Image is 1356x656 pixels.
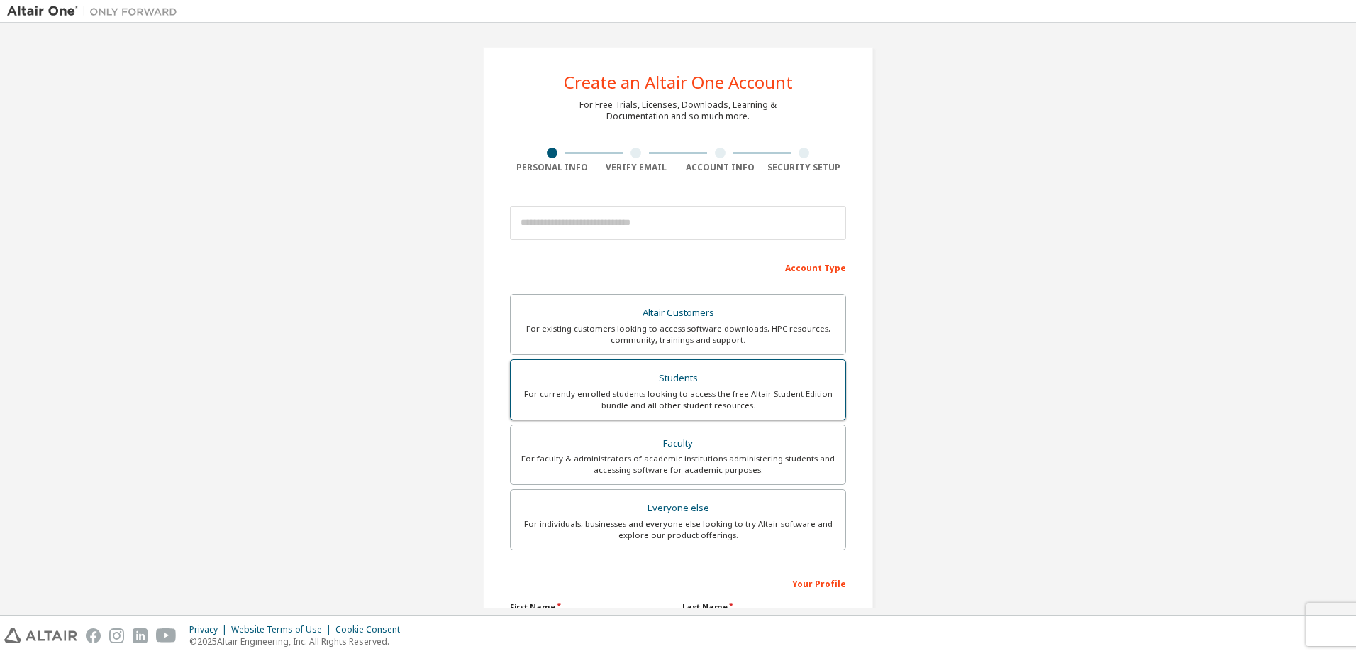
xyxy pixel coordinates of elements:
img: Altair One [7,4,184,18]
div: For existing customers looking to access software downloads, HPC resources, community, trainings ... [519,323,837,346]
div: For faculty & administrators of academic institutions administering students and accessing softwa... [519,453,837,476]
div: Verify Email [594,162,679,173]
div: Altair Customers [519,303,837,323]
div: For currently enrolled students looking to access the free Altair Student Edition bundle and all ... [519,388,837,411]
div: Account Info [678,162,762,173]
div: Cookie Consent [335,624,409,635]
img: youtube.svg [156,628,177,643]
p: © 2025 Altair Engineering, Inc. All Rights Reserved. [189,635,409,647]
div: Account Type [510,256,846,278]
img: instagram.svg [109,628,124,643]
div: Privacy [189,624,231,635]
div: Personal Info [510,162,594,173]
div: For Free Trials, Licenses, Downloads, Learning & Documentation and so much more. [579,99,777,122]
div: For individuals, businesses and everyone else looking to try Altair software and explore our prod... [519,518,837,541]
div: Create an Altair One Account [564,74,793,91]
div: Security Setup [762,162,847,173]
div: Everyone else [519,498,837,518]
img: facebook.svg [86,628,101,643]
img: altair_logo.svg [4,628,77,643]
div: Faculty [519,434,837,454]
div: Students [519,368,837,388]
img: linkedin.svg [133,628,148,643]
div: Website Terms of Use [231,624,335,635]
label: First Name [510,601,674,613]
label: Last Name [682,601,846,613]
div: Your Profile [510,572,846,594]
